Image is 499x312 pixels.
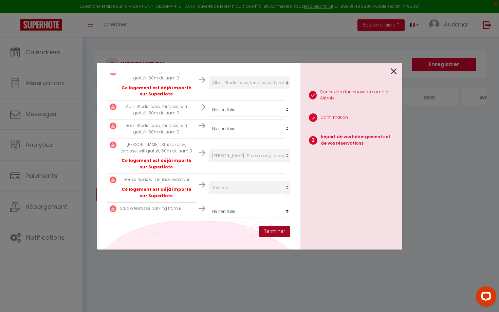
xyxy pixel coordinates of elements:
iframe: LiveChat chat widget [470,283,499,312]
span: 3 [309,136,317,145]
p: Connexion d'un nouveau compte Airbnb [320,89,397,102]
p: Confirmation [321,114,348,121]
button: Terminer [259,226,290,237]
p: [PERSON_NAME] · Studio cosy, terrasse, wifi gratuit, 50m du tram B [120,142,193,154]
p: Ce logement est déjà importé sur SuperHote [120,158,193,170]
p: Auri · Studio cosy, terrasse, wifi gratuit, 50m du tram B [120,104,193,116]
p: Ce logement est déjà importé sur SuperHote [120,85,193,98]
p: House 4pax wifi terrace winetour [120,177,193,183]
p: Alba · Studio cosy, terrasse, wifi gratuit, 50m du tram B [120,69,193,81]
p: Import de vos hébergements et de vos réservations [321,134,397,147]
p: Ce logement est déjà importé sur SuperHote [120,186,193,199]
p: Studio terrasse parking tram B [120,205,182,212]
p: Rod · Studio cosy, terrasse, wifi gratuit, 50m du tram B [120,123,193,135]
